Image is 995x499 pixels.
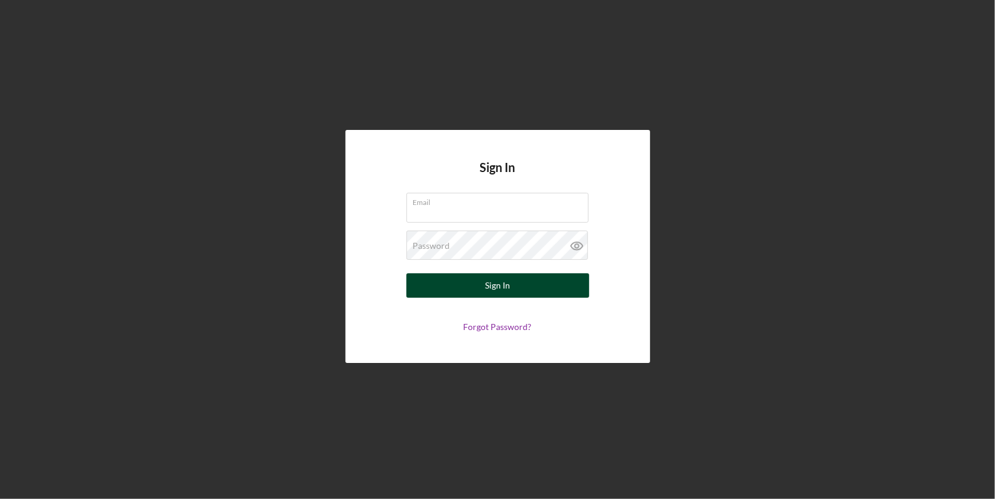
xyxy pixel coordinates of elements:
button: Sign In [406,273,589,298]
label: Email [413,193,589,207]
label: Password [413,241,450,251]
h4: Sign In [480,160,515,193]
div: Sign In [485,273,510,298]
a: Forgot Password? [464,321,532,332]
